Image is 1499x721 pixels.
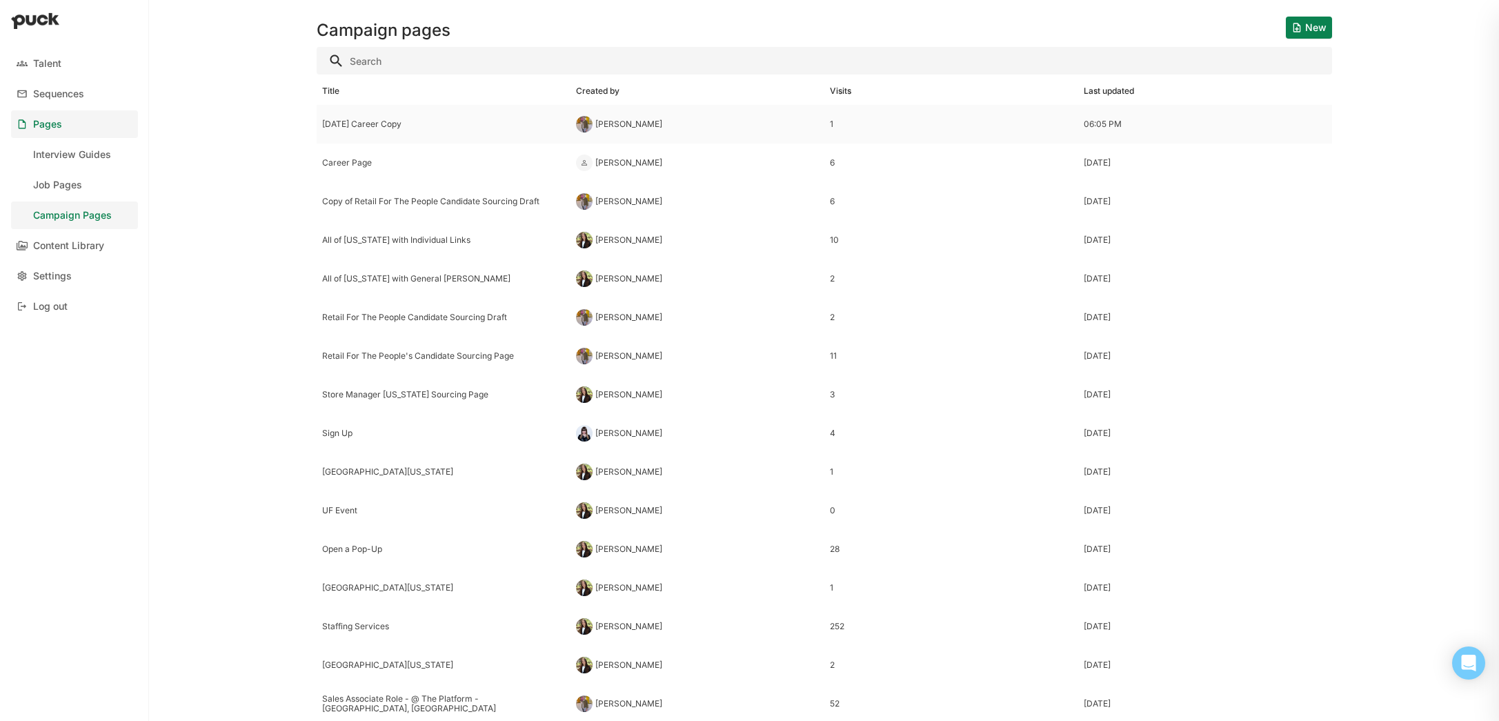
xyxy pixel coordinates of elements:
div: 2 [830,274,1073,284]
div: Retail For The People's Candidate Sourcing Page [322,351,565,361]
div: [GEOGRAPHIC_DATA][US_STATE] [322,583,565,593]
div: [PERSON_NAME] [595,622,662,631]
div: [DATE] [1084,699,1111,709]
div: Career Page [322,158,565,168]
div: [DATE] [1084,506,1111,515]
div: [PERSON_NAME] [595,235,662,245]
input: Search [317,47,1332,75]
div: [DATE] [1084,197,1111,206]
a: Campaign Pages [11,201,138,229]
div: [DATE] Career Copy [322,119,565,129]
div: 4 [830,428,1073,438]
div: [PERSON_NAME] [595,428,662,438]
div: 11 [830,351,1073,361]
div: [PERSON_NAME] [595,313,662,322]
div: [PERSON_NAME] [595,390,662,399]
div: [DATE] [1084,583,1111,593]
div: Last updated [1084,86,1134,96]
div: [DATE] [1084,351,1111,361]
div: [DATE] [1084,544,1111,554]
div: 1 [830,119,1073,129]
div: 6 [830,158,1073,168]
div: 6 [830,197,1073,206]
div: Settings [33,270,72,282]
div: Staffing Services [322,622,565,631]
div: [DATE] [1084,274,1111,284]
div: 1 [830,583,1073,593]
div: [PERSON_NAME] [595,506,662,515]
div: 0 [830,506,1073,515]
div: [PERSON_NAME] [595,467,662,477]
div: [PERSON_NAME] [595,197,662,206]
a: Interview Guides [11,141,138,168]
a: Sequences [11,80,138,108]
div: [DATE] [1084,313,1111,322]
div: [DATE] [1084,660,1111,670]
div: Log out [33,301,68,313]
div: Retail For The People Candidate Sourcing Draft [322,313,565,322]
div: All of [US_STATE] with General [PERSON_NAME] [322,274,565,284]
div: 28 [830,544,1073,554]
div: Sign Up [322,428,565,438]
div: Campaign Pages [33,210,112,221]
div: [DATE] [1084,428,1111,438]
div: [GEOGRAPHIC_DATA][US_STATE] [322,467,565,477]
div: [PERSON_NAME] [595,583,662,593]
div: [DATE] [1084,390,1111,399]
div: [DATE] [1084,235,1111,245]
div: Talent [33,58,61,70]
a: Settings [11,262,138,290]
div: Title [322,86,339,96]
div: 10 [830,235,1073,245]
div: [PERSON_NAME] [595,544,662,554]
div: 2 [830,313,1073,322]
div: All of [US_STATE] with Individual Links [322,235,565,245]
a: Pages [11,110,138,138]
div: [PERSON_NAME] [595,274,662,284]
button: New [1286,17,1332,39]
a: Content Library [11,232,138,259]
div: [PERSON_NAME] [595,351,662,361]
div: [PERSON_NAME] [595,158,662,168]
div: 252 [830,622,1073,631]
div: 2 [830,660,1073,670]
div: Store Manager [US_STATE] Sourcing Page [322,390,565,399]
div: Content Library [33,240,104,252]
div: 3 [830,390,1073,399]
a: Job Pages [11,171,138,199]
div: [PERSON_NAME] [595,699,662,709]
div: [PERSON_NAME] [595,660,662,670]
div: Interview Guides [33,149,111,161]
div: 1 [830,467,1073,477]
a: Talent [11,50,138,77]
h1: Campaign pages [317,22,450,39]
div: Pages [33,119,62,130]
div: Sequences [33,88,84,100]
div: Job Pages [33,179,82,191]
div: Created by [576,86,619,96]
div: [DATE] [1084,467,1111,477]
div: UF Event [322,506,565,515]
div: 06:05 PM [1084,119,1122,129]
div: [DATE] [1084,622,1111,631]
div: [PERSON_NAME] [595,119,662,129]
div: Visits [830,86,851,96]
div: Sales Associate Role - @ The Platform - [GEOGRAPHIC_DATA], [GEOGRAPHIC_DATA] [322,694,565,714]
div: Open a Pop-Up [322,544,565,554]
div: Copy of Retail For The People Candidate Sourcing Draft [322,197,565,206]
div: 52 [830,699,1073,709]
div: [GEOGRAPHIC_DATA][US_STATE] [322,660,565,670]
div: Open Intercom Messenger [1452,646,1485,680]
div: [DATE] [1084,158,1111,168]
